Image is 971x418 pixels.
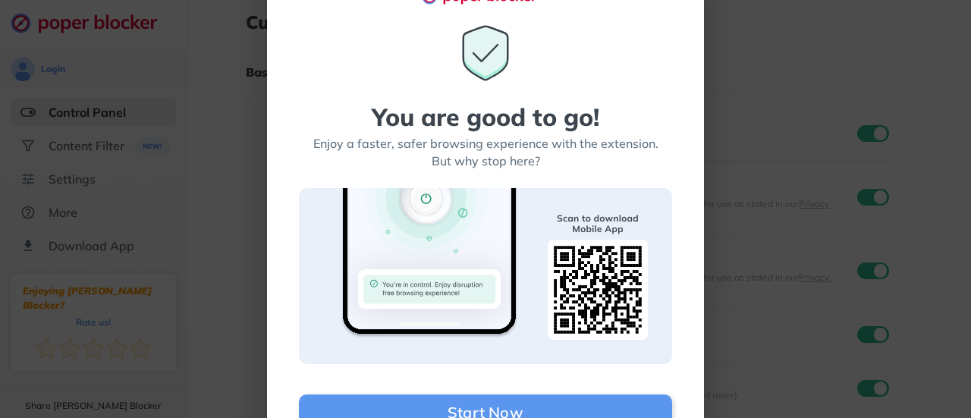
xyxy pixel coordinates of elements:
[455,23,516,83] img: You are good to go icon
[372,105,599,129] div: You are good to go!
[299,188,672,364] img: Scan to download banner
[432,152,540,170] div: But why stop here?
[313,135,658,152] div: Enjoy a faster, safer browsing experience with the extension.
